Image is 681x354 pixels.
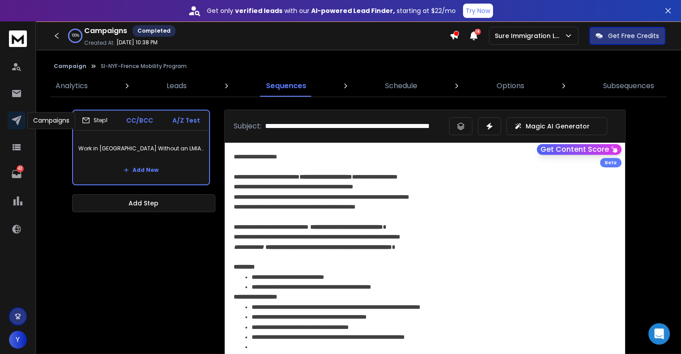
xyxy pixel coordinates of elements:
[385,81,417,91] p: Schedule
[27,112,75,129] div: Campaigns
[235,6,283,15] strong: verified leads
[56,81,88,91] p: Analytics
[50,75,93,97] a: Analytics
[648,323,670,345] div: Open Intercom Messenger
[116,161,166,179] button: Add New
[261,75,312,97] a: Sequences
[161,75,192,97] a: Leads
[603,81,654,91] p: Subsequences
[82,116,107,124] div: Step 1
[207,6,456,15] p: Get only with our starting at $22/mo
[72,110,210,185] li: Step1CC/BCCA/Z TestWork in [GEOGRAPHIC_DATA] Without an LMIA – Francophone Mobility ProgramAdd New
[133,25,176,37] div: Completed
[9,331,27,349] button: Y
[234,121,261,132] p: Subject:
[167,81,187,91] p: Leads
[54,63,86,70] button: Campaign
[589,27,665,45] button: Get Free Credits
[491,75,530,97] a: Options
[598,75,660,97] a: Subsequences
[266,81,306,91] p: Sequences
[475,29,481,35] span: 14
[17,165,24,172] p: 42
[84,39,115,47] p: Created At:
[84,26,127,36] h1: Campaigns
[78,136,204,161] p: Work in [GEOGRAPHIC_DATA] Without an LMIA – Francophone Mobility Program
[600,158,621,167] div: Beta
[608,31,659,40] p: Get Free Credits
[497,81,524,91] p: Options
[72,194,215,212] button: Add Step
[506,117,607,135] button: Magic AI Generator
[495,31,564,40] p: Sure Immigration LTD
[101,63,187,70] p: SI-NYF-Frence Mobility Program
[116,39,158,46] p: [DATE] 10:38 PM
[172,116,200,125] p: A/Z Test
[9,30,27,47] img: logo
[72,33,79,38] p: 100 %
[126,116,153,125] p: CC/BCC
[466,6,490,15] p: Try Now
[8,165,26,183] a: 42
[311,6,395,15] strong: AI-powered Lead Finder,
[463,4,493,18] button: Try Now
[526,122,590,131] p: Magic AI Generator
[380,75,423,97] a: Schedule
[537,144,621,155] button: Get Content Score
